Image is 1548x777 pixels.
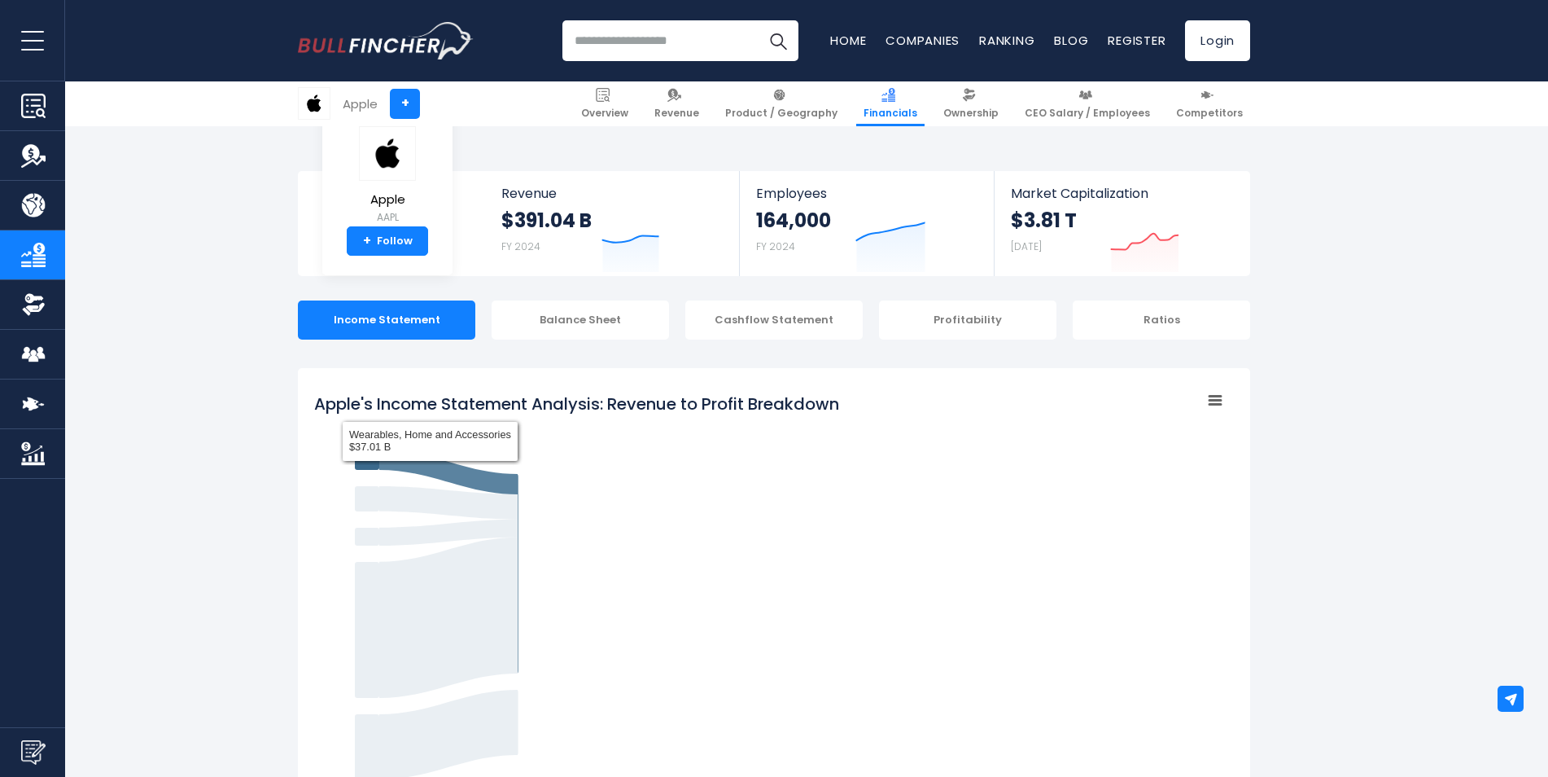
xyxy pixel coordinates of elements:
[936,81,1006,126] a: Ownership
[1108,32,1165,49] a: Register
[359,193,416,207] span: Apple
[654,107,699,120] span: Revenue
[299,88,330,119] img: AAPL logo
[298,301,475,340] div: Income Statement
[943,107,999,120] span: Ownership
[363,234,371,248] strong: +
[1025,107,1150,120] span: CEO Salary / Employees
[501,239,540,253] small: FY 2024
[574,81,636,126] a: Overview
[390,89,420,119] a: +
[979,32,1034,49] a: Ranking
[314,393,839,415] tspan: Apple's Income Statement Analysis: Revenue to Profit Breakdown
[1176,107,1243,120] span: Competitors
[718,81,845,126] a: Product / Geography
[359,210,416,225] small: AAPL
[756,208,831,233] strong: 164,000
[1017,81,1157,126] a: CEO Salary / Employees
[298,22,473,59] a: Go to homepage
[856,81,925,126] a: Financials
[492,301,669,340] div: Balance Sheet
[725,107,837,120] span: Product / Geography
[501,186,724,201] span: Revenue
[647,81,706,126] a: Revenue
[830,32,866,49] a: Home
[581,107,628,120] span: Overview
[685,301,863,340] div: Cashflow Statement
[1169,81,1250,126] a: Competitors
[347,226,428,256] a: +Follow
[485,171,740,276] a: Revenue $391.04 B FY 2024
[1185,20,1250,61] a: Login
[1073,301,1250,340] div: Ratios
[886,32,960,49] a: Companies
[740,171,993,276] a: Employees 164,000 FY 2024
[21,292,46,317] img: Ownership
[1011,186,1232,201] span: Market Capitalization
[879,301,1056,340] div: Profitability
[864,107,917,120] span: Financials
[756,239,795,253] small: FY 2024
[358,125,417,227] a: Apple AAPL
[501,208,592,233] strong: $391.04 B
[756,186,977,201] span: Employees
[298,22,474,59] img: Bullfincher logo
[1011,208,1077,233] strong: $3.81 T
[1011,239,1042,253] small: [DATE]
[359,126,416,181] img: AAPL logo
[343,94,378,113] div: Apple
[758,20,798,61] button: Search
[995,171,1248,276] a: Market Capitalization $3.81 T [DATE]
[1054,32,1088,49] a: Blog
